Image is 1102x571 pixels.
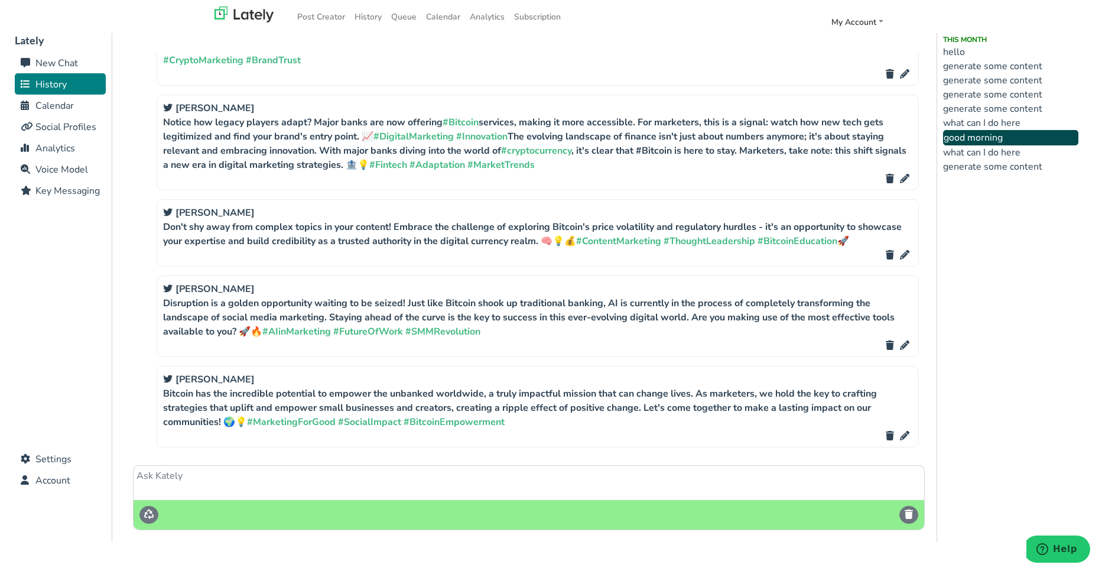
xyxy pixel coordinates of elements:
[143,510,155,519] i: Reset this chat
[943,59,1078,73] li: generate some content
[421,7,465,27] a: Calendar
[664,235,755,248] span: #ThoughtLeadership
[292,7,350,27] a: Post Creator
[373,130,454,143] span: #DigitalMarketing
[886,174,894,183] i: Remove Post
[943,116,1078,130] li: what can I do here
[886,340,894,350] i: Remove Post
[247,416,336,429] span: #MarketingForGood
[943,87,1078,102] li: generate some content
[163,115,912,172] p: Notice how legacy players adapt? Major banks are now offering services, making it more accessible...
[900,250,909,259] i: Edit Post
[465,7,509,27] a: Analytics
[456,130,508,143] span: #Innovation
[900,431,909,440] i: Edit Post
[30,115,102,139] span: Social Profiles
[827,12,888,32] a: My Account
[30,468,76,493] span: Account
[30,93,80,118] span: Calendar
[163,296,912,339] p: Disruption is a golden opportunity waiting to be seized! Just like Bitcoin shook up traditional b...
[467,158,535,171] span: #MarketTrends
[903,510,915,519] i: Delete this chat
[333,325,403,338] span: #FutureOfWork
[831,17,876,28] span: My Account
[175,102,255,115] span: [PERSON_NAME]
[943,102,1078,116] li: generate some content
[886,250,894,259] i: Remove Post
[30,136,81,161] span: Analytics
[576,235,661,248] span: #ContentMarketing
[30,447,77,472] span: Settings
[886,69,894,79] i: Remove Post
[886,431,894,440] i: Remove Post
[943,130,1078,145] li: good morning
[1026,536,1090,565] iframe: Opens a widget where you can find more information
[214,7,274,22] img: lately_logo_nav.700ca2e7.jpg
[405,325,480,338] span: #SMMRevolution
[338,416,401,429] span: #SocialImpact
[163,387,912,429] p: Bitcoin has the incredible potential to empower the unbanked worldwide, a truly impactful mission...
[386,7,421,27] a: Queue
[758,235,837,248] span: #BitcoinEducation
[246,54,301,67] span: #BrandTrust
[30,157,94,182] span: Voice Model
[426,11,460,22] span: Calendar
[501,144,571,157] span: #cryptocurrency
[943,160,1078,174] li: generate some content
[943,34,1078,45] li: THIS MONTH
[409,158,465,171] span: #Adaptation
[900,174,909,183] i: Edit Post
[943,145,1078,160] li: what can I do here
[163,220,912,248] p: Don't shy away from complex topics in your content! Embrace the challenge of exploring Bitcoin's ...
[509,7,565,27] a: Subscription
[15,34,106,47] h3: Lately
[30,51,84,76] span: New Chat
[30,179,106,203] span: Key Messaging
[943,73,1078,87] li: generate some content
[30,72,73,97] span: History
[900,69,909,79] i: Edit Post
[175,373,255,386] span: [PERSON_NAME]
[175,206,255,219] span: [PERSON_NAME]
[369,158,407,171] span: #Fintech
[900,340,909,350] i: Edit Post
[262,325,331,338] span: #AIinMarketing
[404,416,505,429] span: #BitcoinEmpowerment
[443,116,479,129] span: #Bitcoin
[175,283,255,296] span: [PERSON_NAME]
[943,45,1078,59] li: hello
[350,7,386,27] a: History
[163,54,243,67] span: #CryptoMarketing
